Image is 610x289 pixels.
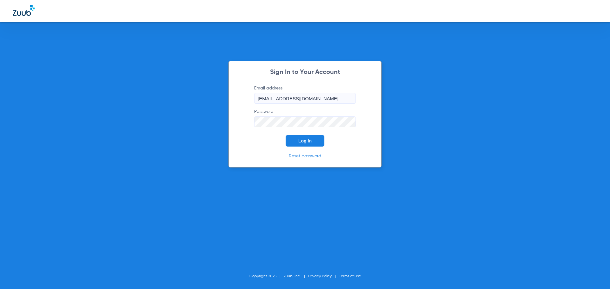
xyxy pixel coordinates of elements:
[254,93,356,104] input: Email address
[308,274,332,278] a: Privacy Policy
[298,138,312,143] span: Log In
[578,259,610,289] iframe: Chat Widget
[254,108,356,127] label: Password
[254,116,356,127] input: Password
[286,135,324,147] button: Log In
[245,69,365,76] h2: Sign In to Your Account
[284,273,308,279] li: Zuub, Inc.
[339,274,361,278] a: Terms of Use
[254,85,356,104] label: Email address
[289,154,321,158] a: Reset password
[13,5,35,16] img: Zuub Logo
[249,273,284,279] li: Copyright 2025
